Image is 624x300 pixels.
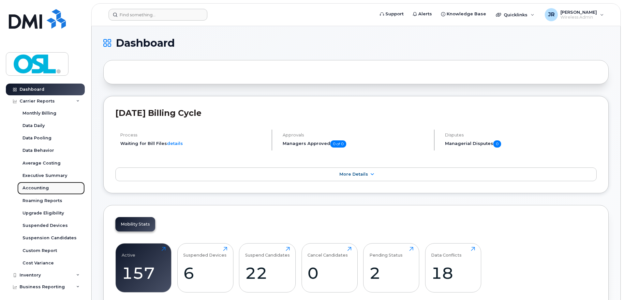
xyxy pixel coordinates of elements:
div: 2 [369,263,413,283]
div: Cancel Candidates [307,247,348,258]
a: Active157 [122,247,166,289]
li: Waiting for Bill Files [120,140,266,147]
div: 157 [122,263,166,283]
span: More Details [339,172,368,177]
div: Pending Status [369,247,403,258]
span: Dashboard [116,38,175,48]
a: Suspend Candidates22 [245,247,290,289]
div: Data Conflicts [431,247,462,258]
span: 0 [493,140,501,148]
a: Cancel Candidates0 [307,247,351,289]
div: Suspend Candidates [245,247,290,258]
div: 18 [431,263,475,283]
div: 6 [183,263,227,283]
div: Suspended Devices [183,247,227,258]
div: Active [122,247,135,258]
h2: [DATE] Billing Cycle [115,108,597,118]
a: Suspended Devices6 [183,247,227,289]
h4: Process [120,133,266,137]
div: 0 [307,263,351,283]
span: 0 of 0 [330,140,346,148]
h5: Managers Approved [283,140,428,148]
h5: Managerial Disputes [445,140,597,148]
div: 22 [245,263,290,283]
a: Data Conflicts18 [431,247,475,289]
a: Pending Status2 [369,247,413,289]
h4: Approvals [283,133,428,137]
a: details [167,141,183,146]
h4: Disputes [445,133,597,137]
